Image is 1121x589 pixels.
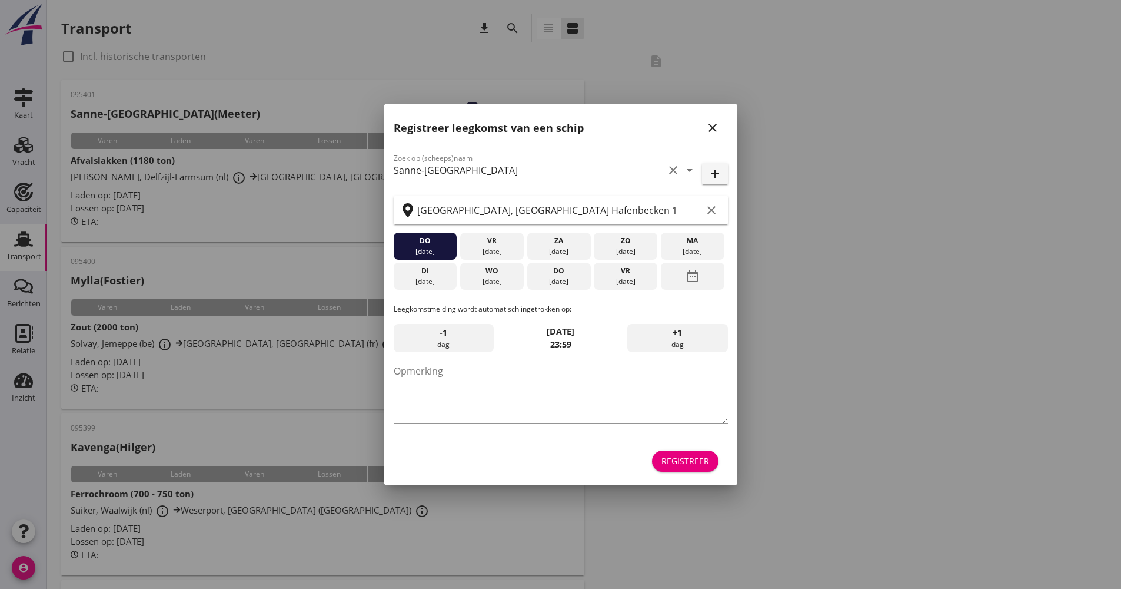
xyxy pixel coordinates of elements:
[394,324,494,352] div: dag
[597,276,654,287] div: [DATE]
[463,276,521,287] div: [DATE]
[463,266,521,276] div: wo
[394,304,728,315] p: Leegkomstmelding wordt automatisch ingetrokken op:
[396,246,454,257] div: [DATE]
[550,339,571,350] strong: 23:59
[530,276,587,287] div: [DATE]
[463,236,521,246] div: vr
[440,326,447,339] span: -1
[683,163,697,177] i: arrow_drop_down
[530,236,587,246] div: za
[664,246,721,257] div: [DATE]
[652,451,718,472] button: Registreer
[394,161,664,180] input: Zoek op (scheeps)naam
[664,236,721,246] div: ma
[708,167,722,181] i: add
[547,326,574,337] strong: [DATE]
[530,266,587,276] div: do
[396,276,454,287] div: [DATE]
[627,324,727,352] div: dag
[666,163,680,177] i: clear
[597,266,654,276] div: vr
[530,246,587,257] div: [DATE]
[396,266,454,276] div: di
[417,201,702,220] input: Zoek op terminal of plaats
[704,203,718,217] i: clear
[686,266,700,287] i: date_range
[394,362,728,423] textarea: Opmerking
[597,236,654,246] div: zo
[463,246,521,257] div: [DATE]
[706,121,720,135] i: close
[394,120,584,136] h2: Registreer leegkomst van een schip
[396,236,454,246] div: do
[661,455,709,467] div: Registreer
[673,326,682,339] span: +1
[597,246,654,257] div: [DATE]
